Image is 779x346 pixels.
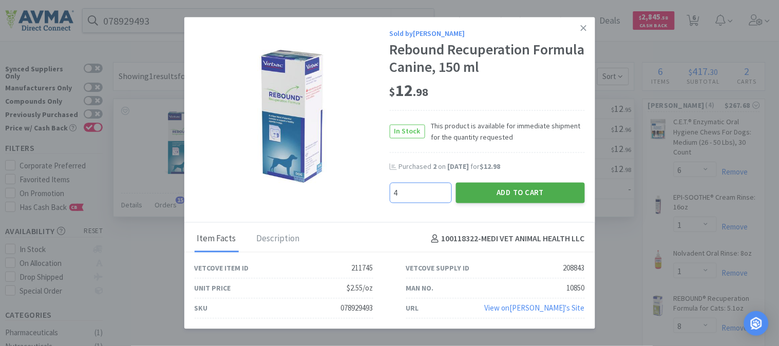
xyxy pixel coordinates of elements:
button: Add to Cart [456,182,585,203]
span: In Stock [390,125,425,138]
div: 10850 [567,282,585,294]
div: Item Facts [195,226,239,252]
span: [DATE] [448,162,469,171]
div: SKU [195,302,208,314]
div: Vetcove Item ID [195,262,249,274]
span: 12 [390,80,429,100]
div: 078929493 [341,302,373,314]
span: $12.98 [480,162,501,171]
span: . 98 [413,84,429,99]
span: This product is available for immediate shipment for the quantity requested [425,120,585,143]
span: $ [390,84,396,99]
div: $2.55/oz [347,282,373,294]
div: 208843 [563,262,585,274]
div: URL [406,302,419,314]
div: Vetcove Supply ID [406,262,470,274]
div: Rebound Recuperation Formula Canine, 150 ml [390,41,585,75]
div: Unit Price [195,282,231,294]
img: 05b2ffab729a43c99731295bf9aa4646_208843.jpeg [225,50,359,183]
h4: 100118322 - MEDI VET ANIMAL HEALTH LLC [427,233,585,246]
div: Open Intercom Messenger [744,311,769,336]
input: Qty [390,183,451,202]
div: Purchased on for [399,162,585,172]
div: 211745 [352,262,373,274]
div: Sold by [PERSON_NAME] [390,28,585,39]
span: 2 [433,162,437,171]
div: Man No. [406,282,434,294]
div: Description [254,226,302,252]
a: View on[PERSON_NAME]'s Site [485,303,585,313]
